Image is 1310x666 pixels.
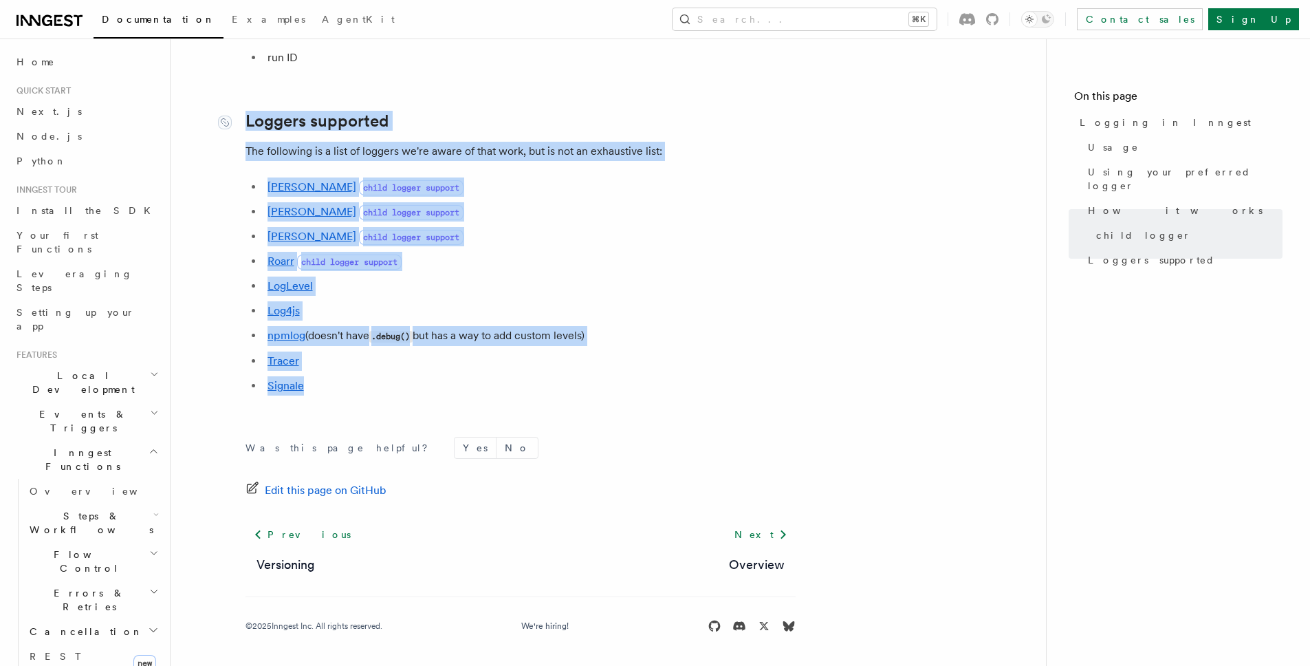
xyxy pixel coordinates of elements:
span: Logging in Inngest [1080,116,1251,129]
a: Roarr [268,255,294,268]
a: Contact sales [1077,8,1203,30]
span: Examples [232,14,305,25]
a: Previous [245,522,359,547]
button: Cancellation [24,619,162,644]
a: Versioning [256,555,315,574]
button: No [496,438,538,458]
a: Overview [24,479,162,504]
a: Setting up your app [11,300,162,339]
h4: On this page [1074,88,1282,110]
span: Using your preferred logger [1088,165,1282,193]
span: Inngest tour [11,184,77,195]
a: Documentation [94,4,223,39]
span: child logger support [359,230,463,245]
a: Next [726,522,796,547]
a: Node.js [11,124,162,149]
a: Using your preferred logger [1082,160,1282,198]
button: Toggle dark mode [1021,11,1054,28]
span: Flow Control [24,548,149,575]
a: child logger [1091,223,1282,248]
span: Steps & Workflows [24,509,153,537]
a: [PERSON_NAME] [268,230,356,243]
button: Local Development [11,363,162,402]
p: The following is a list of loggers we're aware of that work, but is not an exhaustive list: [245,142,796,161]
span: Usage [1088,140,1139,154]
span: Loggers supported [1088,253,1215,267]
span: Next.js [17,106,82,117]
li: run ID [263,48,796,67]
button: Search...⌘K [673,8,937,30]
span: How it works [1088,204,1263,217]
span: Leveraging Steps [17,268,133,293]
a: Loggers supported [245,111,389,131]
span: Documentation [102,14,215,25]
span: Python [17,155,67,166]
code: .debug() [369,331,413,343]
a: Logging in Inngest [1074,110,1282,135]
a: We're hiring! [521,621,569,632]
button: Events & Triggers [11,402,162,440]
div: © 2025 Inngest Inc. All rights reserved. [245,621,382,632]
a: How it works [1082,198,1282,223]
span: child logger support [359,180,463,195]
button: Steps & Workflows [24,504,162,542]
span: Your first Functions [17,230,98,255]
span: Errors & Retries [24,586,149,614]
a: Examples [223,4,314,37]
span: Local Development [11,369,150,396]
a: Sign Up [1208,8,1299,30]
a: Tracer [268,354,299,367]
a: Your first Functions [11,223,162,261]
a: Usage [1082,135,1282,160]
a: Leveraging Steps [11,261,162,300]
button: Errors & Retries [24,581,162,619]
a: npmlog [268,329,305,342]
span: Events & Triggers [11,407,150,435]
a: LogLevel [268,279,313,292]
span: Inngest Functions [11,446,149,473]
span: Quick start [11,85,71,96]
span: Node.js [17,131,82,142]
a: [PERSON_NAME] [268,180,356,193]
button: Flow Control [24,542,162,581]
p: Was this page helpful? [245,441,437,455]
span: Cancellation [24,625,143,638]
span: child logger support [297,255,402,270]
button: Yes [455,438,496,458]
span: Edit this page on GitHub [265,481,386,500]
a: Edit this page on GitHub [245,481,386,500]
li: (doesn't have but has a way to add custom levels) [263,326,796,346]
a: [PERSON_NAME] [268,205,356,218]
span: Overview [30,486,171,497]
span: child logger support [359,205,463,220]
span: Install the SDK [17,205,159,216]
a: AgentKit [314,4,403,37]
span: AgentKit [322,14,395,25]
button: Inngest Functions [11,440,162,479]
a: Overview [729,555,785,574]
a: Signale [268,379,304,392]
a: Python [11,149,162,173]
span: Features [11,350,57,361]
span: Home [17,55,55,69]
span: child logger [1096,228,1191,242]
span: Setting up your app [17,307,135,332]
a: Log4js [268,304,300,317]
a: Loggers supported [1082,248,1282,272]
a: Home [11,50,162,74]
kbd: ⌘K [909,12,928,26]
a: Next.js [11,99,162,124]
a: Install the SDK [11,198,162,223]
